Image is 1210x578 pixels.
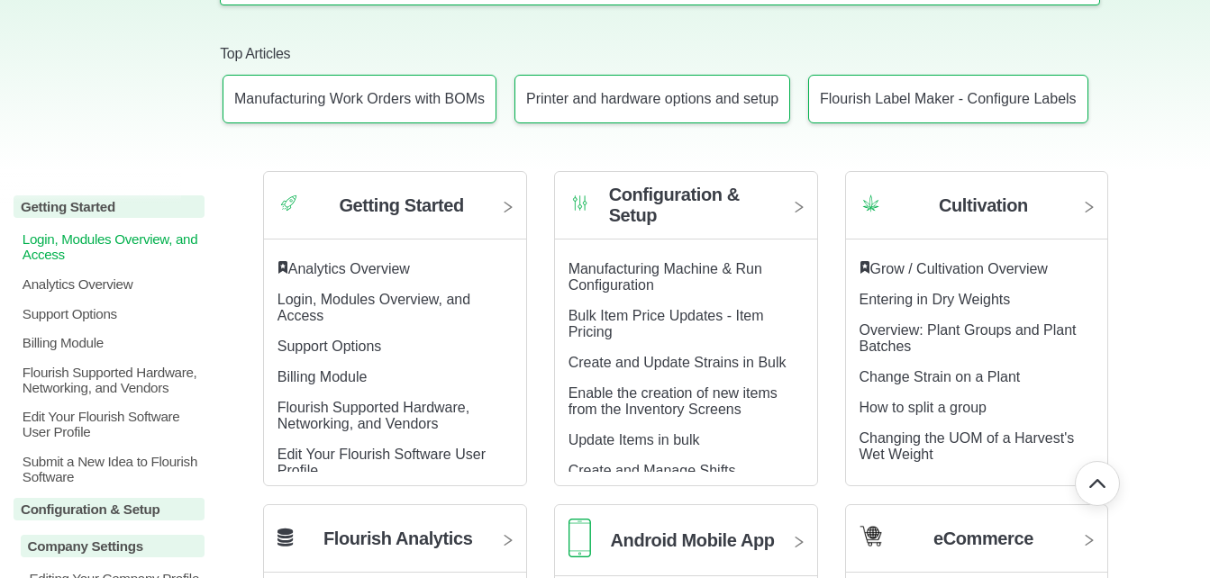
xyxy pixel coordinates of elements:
a: Create and Update Strains in Bulk article [569,355,787,370]
img: Category icon [860,192,882,214]
p: Company Settings [21,535,205,557]
a: Article: Flourish Label Maker - Configure Labels [808,75,1088,123]
a: Bulk Item Price Updates - Item Pricing article [569,308,764,339]
a: Submit a New Idea to Flourish Software [14,454,205,484]
a: Login, Modules Overview, and Access [14,231,205,262]
a: Analytics Overview article [288,261,410,276]
a: Overview: Plant Groups and Plant Batches article [860,322,1077,354]
a: Manufacturing Machine & Run Configuration article [569,261,762,293]
a: How to split a group article [860,400,987,415]
a: Category icon Getting Started [264,185,526,239]
p: Edit Your Flourish Software User Profile [21,409,205,439]
a: Configuration & Setup [14,498,205,520]
a: Grow / Cultivation Overview article [870,261,1048,276]
h2: Top Articles [220,44,1100,64]
img: Category icon [569,519,591,557]
h2: Configuration & Setup [609,185,777,226]
a: Support Options article [277,339,382,354]
svg: Featured [860,261,870,274]
a: Update Items in bulk article [569,432,700,447]
p: Login, Modules Overview, and Access [21,231,205,262]
a: Support Options [14,305,205,321]
a: Article: Printer and hardware options and setup [514,75,790,123]
h2: eCommerce [933,528,1033,549]
div: ​ [860,261,1095,277]
p: Support Options [21,305,205,321]
a: Billing Module article [277,369,368,384]
p: Manufacturing Work Orders with BOMs [234,91,485,107]
img: Category icon [860,525,882,547]
p: Flourish Label Maker - Configure Labels [820,91,1077,107]
a: Billing Module [14,335,205,350]
a: Entering in Dry Weights article [860,292,1011,307]
h2: Getting Started [339,195,463,216]
p: Analytics Overview [21,276,205,292]
a: Category icon eCommerce [846,519,1108,573]
a: Flourish Supported Hardware, Networking, and Vendors [14,365,205,395]
a: Changing the UOM of a Harvest's Wet Weight article [860,430,1075,462]
a: Category icon Android Mobile App [555,519,817,576]
button: Go back to top of document [1075,461,1120,506]
a: Edit Your Flourish Software User Profile [14,409,205,439]
img: Category icon [277,192,300,214]
a: Edit Your Flourish Software User Profile article [277,447,486,478]
a: Create and Manage Shifts article [569,463,736,478]
p: Submit a New Idea to Flourish Software [21,454,205,484]
a: Article: Manufacturing Work Orders with BOMs [223,75,496,123]
h2: Flourish Analytics [323,528,472,549]
a: Analytics Overview [14,276,205,292]
div: ​ [277,261,513,277]
h2: Android Mobile App [611,530,775,551]
a: Change Strain on a Plant article [860,369,1021,384]
svg: Featured [277,261,288,274]
a: Company Settings [14,535,205,557]
img: Category icon [569,192,591,214]
p: Flourish Supported Hardware, Networking, and Vendors [21,365,205,395]
p: Billing Module [21,335,205,350]
a: Category icon Configuration & Setup [555,185,817,239]
a: Category icon Cultivation [846,185,1108,239]
a: Flourish Analytics [264,519,526,573]
section: Top Articles [220,17,1100,136]
a: Login, Modules Overview, and Access article [277,292,470,323]
h2: Cultivation [939,195,1028,216]
a: Getting Started [14,195,205,218]
a: Flourish Supported Hardware, Networking, and Vendors article [277,400,469,431]
p: Printer and hardware options and setup [526,91,778,107]
a: Enable the creation of new items from the Inventory Screens article [569,385,778,417]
